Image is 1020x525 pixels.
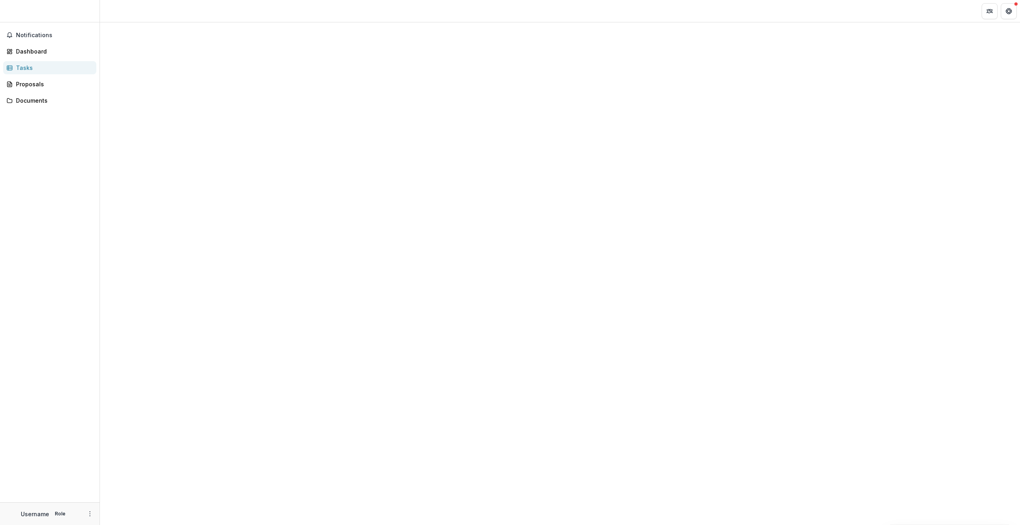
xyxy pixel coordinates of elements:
div: Proposals [16,80,90,88]
span: Notifications [16,32,93,39]
div: Documents [16,96,90,105]
button: Partners [982,3,998,19]
p: Role [52,510,68,517]
a: Proposals [3,78,96,91]
button: More [85,509,95,519]
button: Get Help [1001,3,1017,19]
a: Documents [3,94,96,107]
button: Notifications [3,29,96,42]
a: Tasks [3,61,96,74]
a: Dashboard [3,45,96,58]
div: Dashboard [16,47,90,56]
div: Tasks [16,64,90,72]
p: Username [21,510,49,518]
